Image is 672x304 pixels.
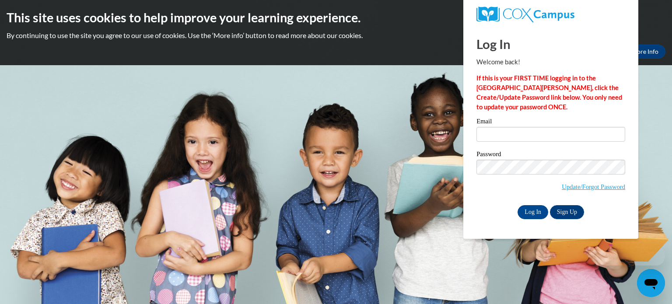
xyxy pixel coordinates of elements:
strong: If this is your FIRST TIME logging in to the [GEOGRAPHIC_DATA][PERSON_NAME], click the Create/Upd... [476,74,622,111]
iframe: Button to launch messaging window [637,269,665,297]
label: Password [476,151,625,160]
iframe: Message from company [597,246,665,266]
img: COX Campus [476,7,574,22]
input: Log In [518,205,548,219]
a: Sign Up [550,205,584,219]
a: COX Campus [476,7,625,22]
p: Welcome back! [476,57,625,67]
p: By continuing to use the site you agree to our use of cookies. Use the ‘More info’ button to read... [7,31,665,40]
h2: This site uses cookies to help improve your learning experience. [7,9,665,26]
a: Update/Forgot Password [562,183,625,190]
h1: Log In [476,35,625,53]
label: Email [476,118,625,127]
a: More Info [624,45,665,59]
